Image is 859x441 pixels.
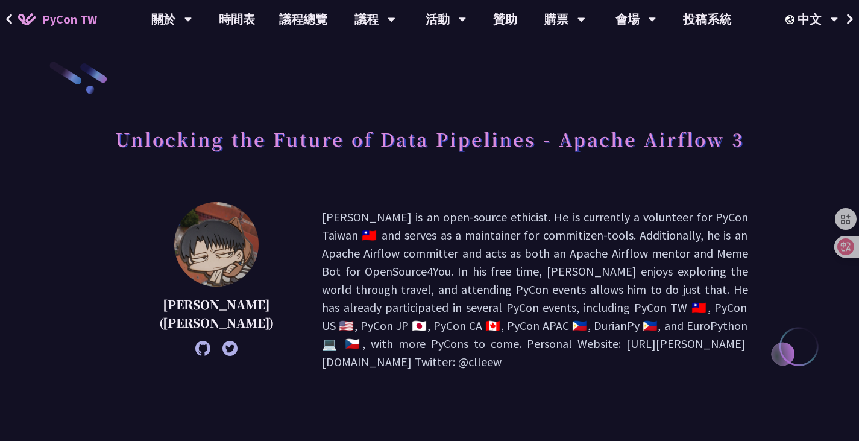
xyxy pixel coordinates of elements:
span: PyCon TW [42,10,97,28]
p: [PERSON_NAME] ([PERSON_NAME]) [141,296,292,332]
img: Home icon of PyCon TW 2025 [18,13,36,25]
img: Locale Icon [785,15,798,24]
a: PyCon TW [6,4,109,34]
p: [PERSON_NAME] is an open-source ethicist. He is currently a volunteer for PyCon Taiwan 🇹🇼 and ser... [322,208,748,371]
img: 李唯 (Wei Lee) [174,202,259,287]
h1: Unlocking the Future of Data Pipelines - Apache Airflow 3 [115,121,744,157]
